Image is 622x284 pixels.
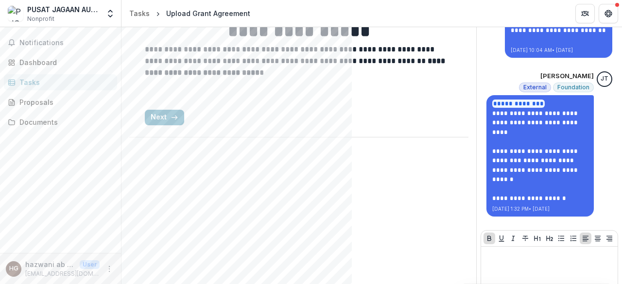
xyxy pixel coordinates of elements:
div: Documents [19,117,109,127]
div: Tasks [19,77,109,87]
span: External [523,84,547,91]
button: Get Help [599,4,618,23]
button: More [104,263,115,275]
button: Align Center [592,233,604,244]
button: Next [145,110,184,125]
span: Nonprofit [27,15,54,23]
button: Heading 2 [544,233,555,244]
a: Tasks [125,6,154,20]
button: Bullet List [555,233,567,244]
p: [EMAIL_ADDRESS][DOMAIN_NAME] [25,269,100,278]
button: Underline [496,233,507,244]
button: Align Right [604,233,615,244]
p: User [80,260,100,269]
nav: breadcrumb [125,6,254,20]
span: Notifications [19,39,113,47]
button: Heading 1 [532,233,543,244]
div: hazwani ab ghani [9,266,18,272]
button: Bold [484,233,495,244]
div: Dashboard [19,57,109,67]
p: [DATE] 10:04 AM • [DATE] [511,47,606,54]
button: Align Left [580,233,591,244]
button: Italicize [507,233,519,244]
button: Ordered List [568,233,579,244]
p: [DATE] 1:32 PM • [DATE] [492,205,588,213]
button: Strike [519,233,531,244]
button: Open entity switcher [104,4,117,23]
span: Foundation [557,84,589,91]
div: Tasks [129,8,150,18]
a: Dashboard [4,54,117,70]
div: PUSAT JAGAAN AUTISME CHUKAI [27,4,100,15]
p: [PERSON_NAME] [540,71,594,81]
button: Partners [575,4,595,23]
a: Tasks [4,74,117,90]
a: Documents [4,114,117,130]
img: PUSAT JAGAAN AUTISME CHUKAI [8,6,23,21]
div: Proposals [19,97,109,107]
p: hazwani ab ghani [25,259,76,269]
button: Notifications [4,35,117,50]
a: Proposals [4,94,117,110]
div: Upload Grant Agreement [166,8,250,18]
div: Josselyn Tan [601,76,608,82]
